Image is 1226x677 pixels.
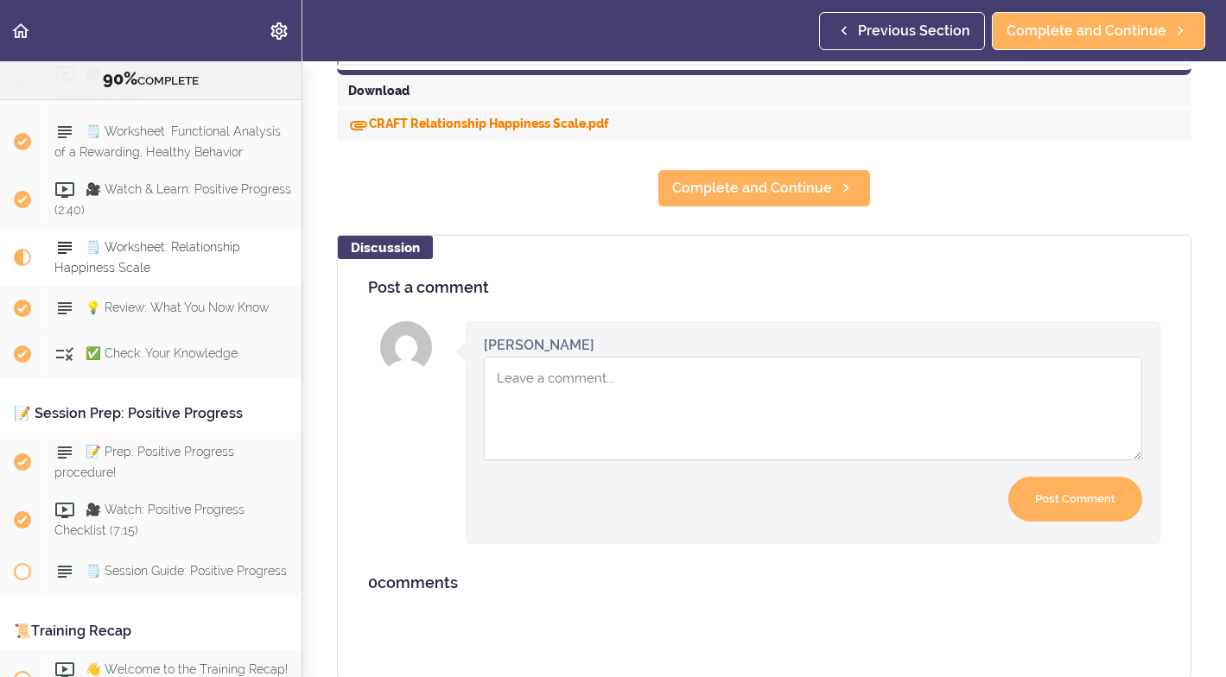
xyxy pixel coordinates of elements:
[337,75,1191,108] div: Download
[348,115,369,136] svg: Download
[54,240,240,274] span: 🗒️ Worksheet: Relationship Happiness Scale
[819,12,985,50] a: Previous Section
[22,68,280,91] div: COMPLETE
[54,503,245,536] span: 🎥 Watch: Positive Progress Checklist (7:15)
[368,573,378,592] span: 0
[54,182,291,216] span: 🎥 Watch & Learn: Positive Progress (2:40)
[1007,21,1166,41] span: Complete and Continue
[86,301,269,314] span: 💡 Review: What You Now Know
[10,21,31,41] svg: Back to course curriculum
[672,178,832,199] span: Complete and Continue
[484,357,1142,460] textarea: Comment box
[657,169,871,207] a: Complete and Continue
[1008,477,1142,522] input: Post Comment
[269,21,289,41] svg: Settings Menu
[368,279,1160,296] h4: Post a comment
[858,21,970,41] span: Previous Section
[380,321,432,373] img: Lisa
[368,574,1160,592] h4: comments
[54,445,234,478] span: 📝 Prep: Positive Progress procedure!
[348,117,609,130] a: DownloadCRAFT Relationship Happiness Scale.pdf
[484,335,594,355] div: [PERSON_NAME]
[86,346,238,360] span: ✅ Check: Your Knowledge
[54,66,239,100] span: 🎥 Watch & Learn: Healthy Behaviors (3:16)
[54,124,281,158] span: 🗒️ Worksheet: Functional Analysis of a Rewarding, Healthy Behavior
[86,564,287,578] span: 🗒️ Session Guide: Positive Progress
[992,12,1205,50] a: Complete and Continue
[338,236,433,259] div: Discussion
[103,68,137,89] span: 90%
